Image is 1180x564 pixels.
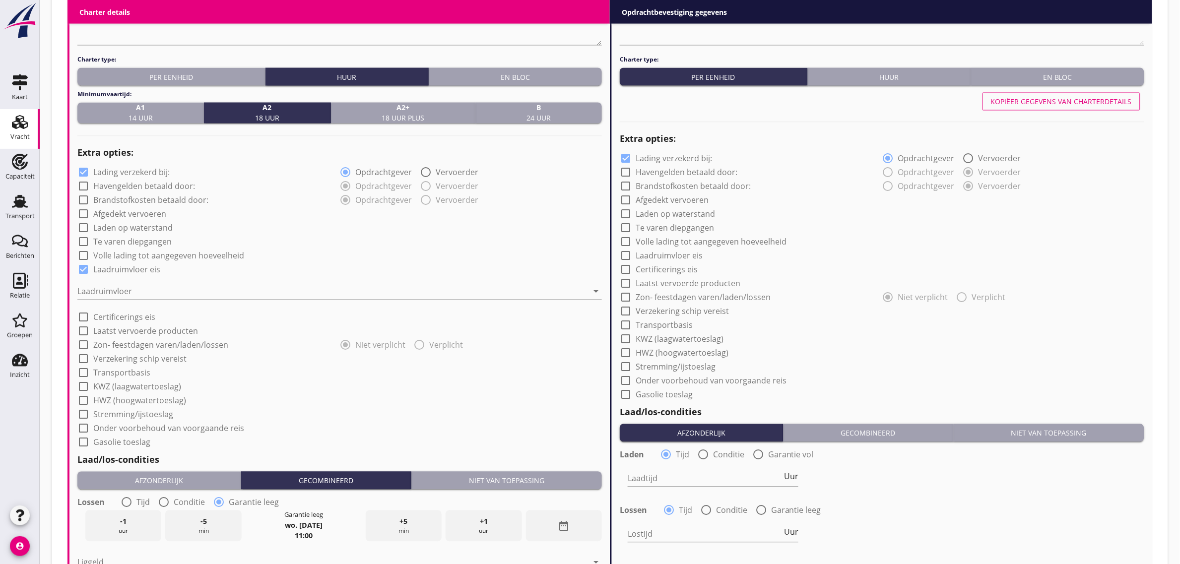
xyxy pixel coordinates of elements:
span: -5 [200,516,207,527]
label: Havengelden betaald door: [636,168,737,178]
button: B24 uur [476,103,602,124]
label: Stremming/ijstoeslag [636,362,716,372]
label: Afgedekt vervoeren [93,209,166,219]
label: Tijd [679,505,692,515]
h4: Minimumvaartijd: [77,90,602,99]
label: Onder voorbehoud van voorgaande reis [636,376,787,386]
strong: Lossen [77,498,105,507]
label: Garantie vol [768,450,814,460]
label: Laadruimvloer eis [93,265,160,275]
div: Vracht [10,133,30,140]
button: A218 uur [204,103,330,124]
label: Transportbasis [636,320,693,330]
span: +5 [399,516,407,527]
strong: B [526,103,551,113]
label: Havengelden betaald door: [93,182,195,191]
label: Conditie [713,450,744,460]
button: A2+18 uur plus [331,103,476,124]
label: Opdrachtgever [356,168,412,178]
label: Lading verzekerd bij: [636,154,712,164]
label: Gasolie toeslag [93,438,150,447]
label: Garantie leeg [229,498,279,507]
label: HWZ (hoogwatertoeslag) [636,348,728,358]
strong: Laden [620,450,644,460]
div: Kopiëer gegevens van charterdetails [991,97,1132,107]
label: Onder voorbehoud van voorgaande reis [93,424,244,434]
h2: Laad/los-condities [620,406,1144,419]
span: 18 uur [255,103,279,124]
h4: Charter type: [77,55,602,64]
span: -1 [120,516,127,527]
div: Per eenheid [81,72,261,82]
i: date_range [558,520,570,532]
div: Garantie leeg [284,510,323,520]
div: Relatie [10,292,30,299]
button: Niet van toepassing [411,472,602,490]
span: 24 uur [526,103,551,124]
div: Afzonderlijk [81,476,237,486]
label: Vervoerder [979,154,1021,164]
label: Verzekering schip vereist [93,354,187,364]
label: Brandstofkosten betaald door: [93,195,208,205]
label: HWZ (hoogwatertoeslag) [93,396,186,406]
label: Transportbasis [93,368,150,378]
input: Laadtijd [628,471,782,487]
div: Huur [812,72,967,82]
h2: Extra opties: [620,132,1144,146]
button: Niet van toepassing [954,424,1144,442]
img: logo-small.a267ee39.svg [2,2,38,39]
div: En bloc [433,72,598,82]
div: min [366,510,442,542]
div: min [165,510,241,542]
input: Lostijd [628,526,782,542]
h2: Laad/los-condities [77,453,602,467]
label: Conditie [716,505,747,515]
label: Lading verzekerd bij: [93,168,170,178]
button: En bloc [971,68,1144,86]
div: Per eenheid [624,72,803,82]
div: Niet van toepassing [958,428,1140,439]
span: 14 uur [129,103,153,124]
div: uur [446,510,522,542]
h2: Extra opties: [77,146,602,160]
label: Laden op waterstand [636,209,715,219]
label: Opdrachtgever [898,154,955,164]
label: Volle lading tot aangegeven hoeveelheid [93,251,244,261]
label: Vervoerder [436,168,479,178]
strong: wo. [DATE] [285,521,323,530]
div: En bloc [975,72,1140,82]
h4: Charter type: [620,55,1144,64]
span: Uur [784,473,798,481]
label: Gasolie toeslag [636,390,693,400]
div: Niet van toepassing [415,476,598,486]
i: arrow_drop_down [590,286,602,298]
label: Te varen diepgangen [93,237,172,247]
label: Te varen diepgangen [636,223,714,233]
label: Brandstofkosten betaald door: [636,182,751,191]
strong: 11:00 [295,531,313,541]
label: Garantie leeg [771,505,821,515]
div: uur [85,510,161,542]
button: Per eenheid [77,68,265,86]
strong: A1 [129,103,153,113]
label: Tijd [676,450,689,460]
label: Laden op waterstand [93,223,173,233]
div: Capaciteit [5,173,35,180]
button: Gecombineerd [784,424,954,442]
strong: A2+ [382,103,424,113]
div: Huur [269,72,425,82]
label: Zon- feestdagen varen/laden/lossen [636,293,771,303]
div: Gecombineerd [787,428,949,439]
button: En bloc [429,68,602,86]
strong: Lossen [620,505,647,515]
label: Certificerings eis [636,265,698,275]
button: Gecombineerd [241,472,411,490]
button: Huur [265,68,429,86]
label: KWZ (laagwatertoeslag) [636,334,723,344]
label: Conditie [174,498,205,507]
label: Zon- feestdagen varen/laden/lossen [93,340,228,350]
label: Laadruimvloer eis [636,251,703,261]
button: Afzonderlijk [620,424,784,442]
label: Verzekering schip vereist [636,307,729,316]
label: Certificerings eis [93,313,155,322]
